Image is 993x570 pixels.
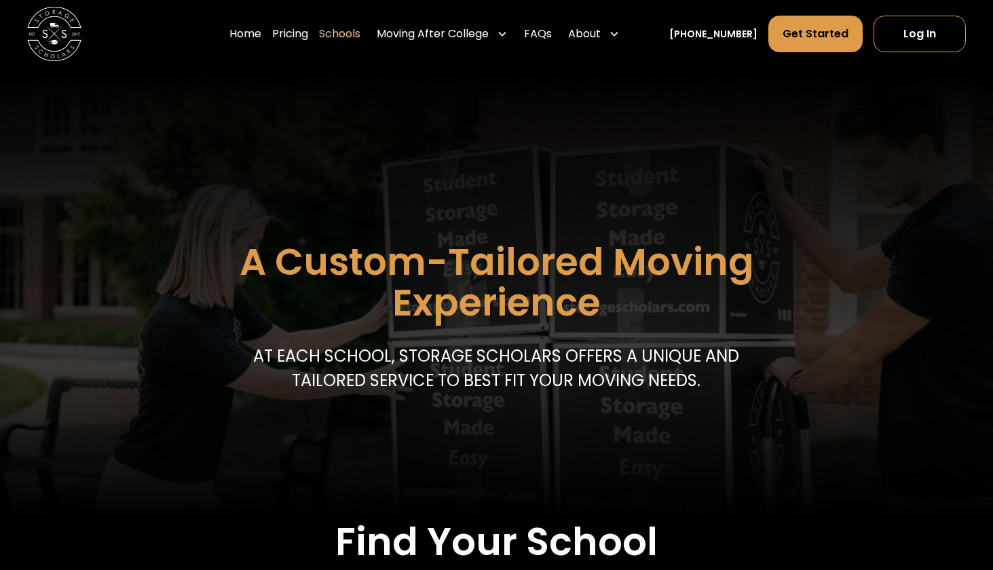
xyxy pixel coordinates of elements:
[568,26,601,42] div: About
[371,15,513,53] div: Moving After College
[27,519,966,565] h2: Find Your School
[524,15,552,53] a: FAQs
[27,7,81,61] img: Storage Scholars main logo
[563,15,625,53] div: About
[377,26,489,42] div: Moving After College
[248,344,745,393] p: At each school, storage scholars offers a unique and tailored service to best fit your Moving needs.
[874,16,966,52] a: Log In
[669,27,757,41] a: [PHONE_NUMBER]
[319,15,360,53] a: Schools
[229,15,261,53] a: Home
[768,16,863,52] a: Get Started
[272,15,308,53] a: Pricing
[170,242,823,324] h1: A Custom-Tailored Moving Experience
